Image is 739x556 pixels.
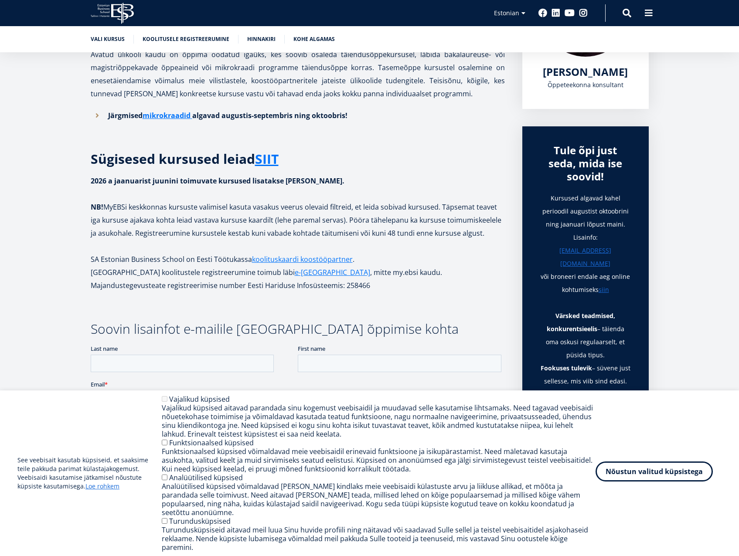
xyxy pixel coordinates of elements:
a: Vali kursus [91,35,125,44]
a: Loe rohkem [85,482,119,491]
div: Tule õpi just seda, mida ise soovid! [540,144,631,183]
a: Hinnakiri [247,35,276,44]
strong: 2026 a jaanuarist juunini toimuvate kursused lisatakse [PERSON_NAME]. [91,176,344,186]
a: siin [599,283,609,296]
li: – täienda oma oskusi regulaarselt, et püsida tipus. [540,309,631,362]
iframe: Form 0 [91,344,505,485]
a: e-[GEOGRAPHIC_DATA] [295,266,370,279]
div: Analüütilised küpsised võimaldavad [PERSON_NAME] kindlaks meie veebisaidi külastuste arvu ja liik... [162,482,596,517]
a: Facebook [538,9,547,17]
a: koolituskaardi koostööpartner [252,253,353,266]
div: Turundusküpsiseid aitavad meil luua Sinu huvide profiili ning näitavad või saadavad Sulle sellel ... [162,525,596,552]
strong: Sügisesed kursused leiad [91,150,279,168]
a: m [143,109,150,122]
strong: NB! [91,202,103,212]
a: SIIT [255,153,279,166]
a: Kohe algamas [293,35,335,44]
strong: Õpe, mis mahub tööellu [540,390,613,398]
li: – 2 -4 intensiivset kuud, mis aitavad kujundada uusi harjumusi. [540,388,631,427]
div: Õppeteekonna konsultant [540,78,631,92]
div: Vajalikud küpsised aitavad parandada sinu kogemust veebisaidil ja muudavad selle kasutamise lihts... [162,403,596,438]
a: Koolitusele registreerumine [143,35,229,44]
h1: Kursused algavad kahel perioodil augustist oktoobrini ning jaanuari lõpust maini. Lisainfo: või b... [540,192,631,296]
a: ikrokraadid [150,109,191,122]
div: Funktsionaalsed küpsised võimaldavad meie veebisaidil erinevaid funktsioone ja isikupärastamist. ... [162,447,596,473]
a: [PERSON_NAME] [543,65,628,78]
a: Linkedin [552,9,560,17]
label: Vajalikud küpsised [169,394,230,404]
label: Turundusküpsised [169,516,231,526]
button: Nõustun valitud küpsistega [596,461,713,481]
strong: Värsked teadmised, konkurentsieelis [547,312,616,333]
p: MyEBSi keskkonnas kursuste valimisel kasuta vasakus veerus olevaid filtreid, et leida sobivad kur... [91,174,505,240]
span: [PERSON_NAME] [543,64,628,79]
a: Instagram [579,9,588,17]
li: – süvene just sellesse, mis viib sind edasi. [540,362,631,388]
strong: Järgmised algavad augustis-septembris ning oktoobris! [108,111,347,120]
label: Funktsionaalsed küpsised [169,438,254,448]
a: Youtube [565,9,575,17]
p: See veebisait kasutab küpsiseid, et saaksime teile pakkuda parimat külastajakogemust. Veebisaidi ... [17,456,162,491]
h3: Soovin lisainfot e-mailile [GEOGRAPHIC_DATA] õppimise kohta [91,322,505,336]
p: Avatud ülikooli kaudu on õppima oodatud igaüks, kes soovib osaleda täiendusõppekursusel, läbida b... [91,35,505,100]
label: Analüütilised küpsised [169,473,243,482]
a: [EMAIL_ADDRESS][DOMAIN_NAME] [540,244,631,270]
p: SA Estonian Business School on Eesti Töötukassa . [GEOGRAPHIC_DATA] koolitustele registreerumine ... [91,253,505,292]
strong: Fookuses tulevik [541,364,592,372]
